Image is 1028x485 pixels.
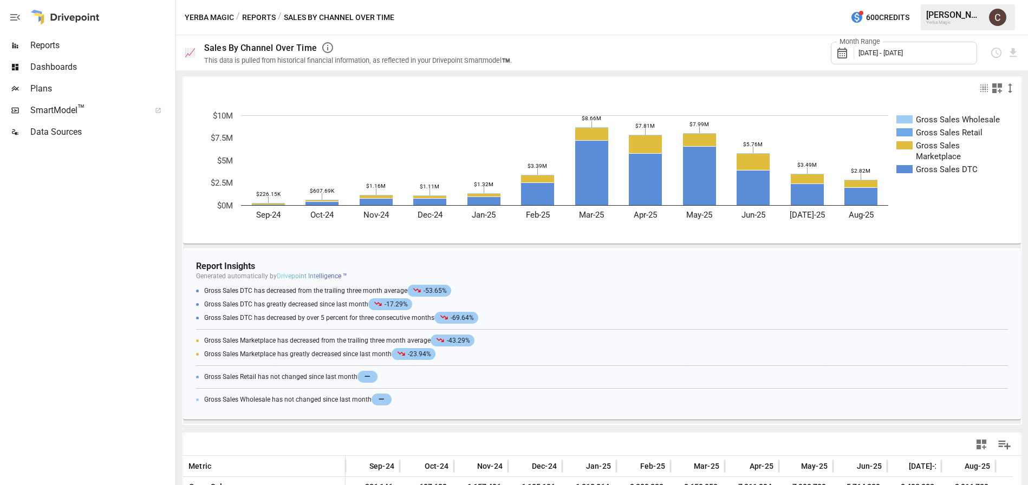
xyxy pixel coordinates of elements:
span: Reports [30,39,173,52]
text: Gross Sales Wholesale [916,115,1000,124]
text: Aug-25 [849,210,874,220]
button: Sort [678,458,693,474]
text: $1.16M [366,183,386,189]
button: Sort [785,458,800,474]
text: Nov-24 [363,210,389,220]
div: This data is pulled from historical financial information, as reflected in your Drivepoint Smartm... [204,56,512,64]
span: Jun-25 [857,461,882,471]
button: Yerba Magic [185,11,234,24]
text: $1.11M [420,183,439,189]
button: Sort [570,458,585,474]
button: Sort [461,458,476,474]
span: -43.29% [431,335,474,346]
text: $1.32M [474,181,493,187]
span: Metric [188,461,211,471]
text: $3.49M [797,162,817,168]
text: $7.5M [211,133,233,143]
div: Sales By Channel Over Time [204,43,317,53]
span: Gross Sales DTC has greatly decreased since last month [204,300,415,308]
text: [DATE]-25 [790,210,825,220]
span: [DATE]-25 [909,461,944,471]
text: Jun-25 [741,210,765,220]
label: Month Range [837,37,883,47]
text: Gross Sales [916,141,960,150]
span: 600 Credits [866,11,909,24]
div: Yerba Magic [926,20,983,25]
button: Sort [408,458,424,474]
div: / [278,11,282,24]
span: -23.94% [392,348,435,360]
span: Plans [30,82,173,95]
text: Gross Sales DTC [916,165,978,174]
button: Schedule report [990,47,1003,59]
span: Gross Sales Retail has not changed since last month [204,371,380,383]
span: Sep-24 [369,461,394,471]
span: Gross Sales Marketplace has decreased from the trailing three month average [204,337,477,344]
span: Jan-25 [586,461,611,471]
text: $5M [217,156,233,166]
text: Gross Sales Retail [916,128,983,137]
span: Aug-25 [965,461,990,471]
text: $2.5M [211,178,233,188]
button: Sort [893,458,908,474]
button: Download report [1007,47,1019,59]
span: [DATE] - [DATE] [858,49,903,57]
span: Mar-25 [694,461,719,471]
span: Gross Sales DTC has decreased from the trailing three month average [204,287,454,294]
button: 600Credits [846,8,914,28]
img: Colin Fiala [989,9,1006,26]
text: $607.69K [310,188,335,194]
span: -69.64% [434,312,478,324]
text: $226.15K [256,191,281,197]
span: SmartModel [30,104,143,117]
span: Drivepoint Intelligence ™ [277,272,347,280]
text: $10M [213,111,233,121]
span: Feb-25 [640,461,665,471]
span: Dec-24 [532,461,557,471]
span: May-25 [801,461,828,471]
text: $2.82M [851,168,870,174]
button: Sort [948,458,964,474]
text: $7.81M [635,123,655,129]
text: $7.99M [689,121,709,127]
span: Gross Sales Wholesale has not changed since last month [204,394,394,405]
span: Nov-24 [477,461,503,471]
button: Sort [733,458,749,474]
text: May-25 [686,210,712,220]
div: / [236,11,240,24]
text: Mar-25 [579,210,604,220]
p: Generated automatically by [196,272,1008,280]
text: Sep-24 [256,210,281,220]
button: Manage Columns [992,432,1017,457]
button: Sort [841,458,856,474]
h4: Report Insights [196,261,1008,271]
div: 📈 [185,48,196,58]
span: Dashboards [30,61,173,74]
button: Sort [212,458,227,474]
span: Oct-24 [425,461,448,471]
text: Marketplace [916,152,961,161]
text: $3.39M [528,163,547,169]
span: Gross Sales Marketplace has greatly decreased since last month [204,350,438,358]
span: ™ [77,102,85,116]
span: Gross Sales DTC has decreased by over 5 percent for three consecutive months [204,314,481,322]
text: Feb-25 [526,210,550,220]
text: Oct-24 [310,210,334,220]
button: Colin Fiala [983,2,1013,32]
span: Apr-25 [750,461,773,471]
button: Sort [624,458,639,474]
svg: A chart. [183,99,1013,244]
button: Sort [353,458,368,474]
span: -53.65% [407,285,451,297]
span: Data Sources [30,126,173,139]
text: $5.76M [743,141,763,147]
text: $8.66M [582,115,601,121]
text: Dec-24 [418,210,443,220]
button: Reports [242,11,276,24]
button: Sort [516,458,531,474]
span: -17.29% [368,298,412,310]
text: Apr-25 [634,210,657,220]
text: Jan-25 [472,210,496,220]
